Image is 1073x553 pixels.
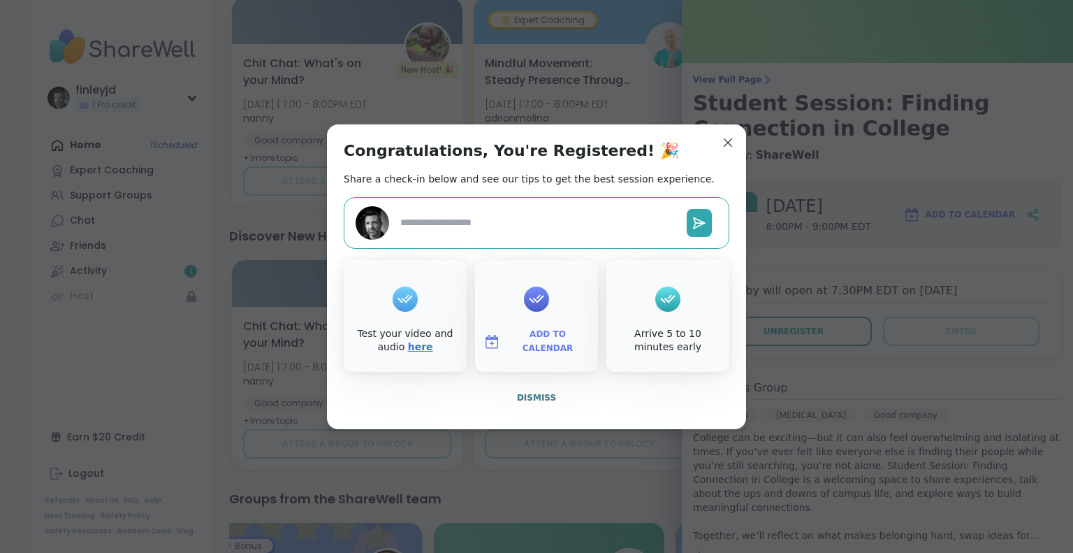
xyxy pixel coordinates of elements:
h2: Share a check-in below and see our tips to get the best session experience. [344,172,715,186]
button: Dismiss [344,383,729,412]
a: here [408,341,433,352]
button: Add to Calendar [478,327,595,357]
img: finleyjd [356,206,389,240]
div: Test your video and audio [346,327,464,354]
span: Add to Calendar [506,328,590,355]
span: Dismiss [517,393,556,403]
img: ShareWell Logomark [483,333,500,350]
div: Arrive 5 to 10 minutes early [609,327,727,354]
h1: Congratulations, You're Registered! 🎉 [344,141,679,161]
